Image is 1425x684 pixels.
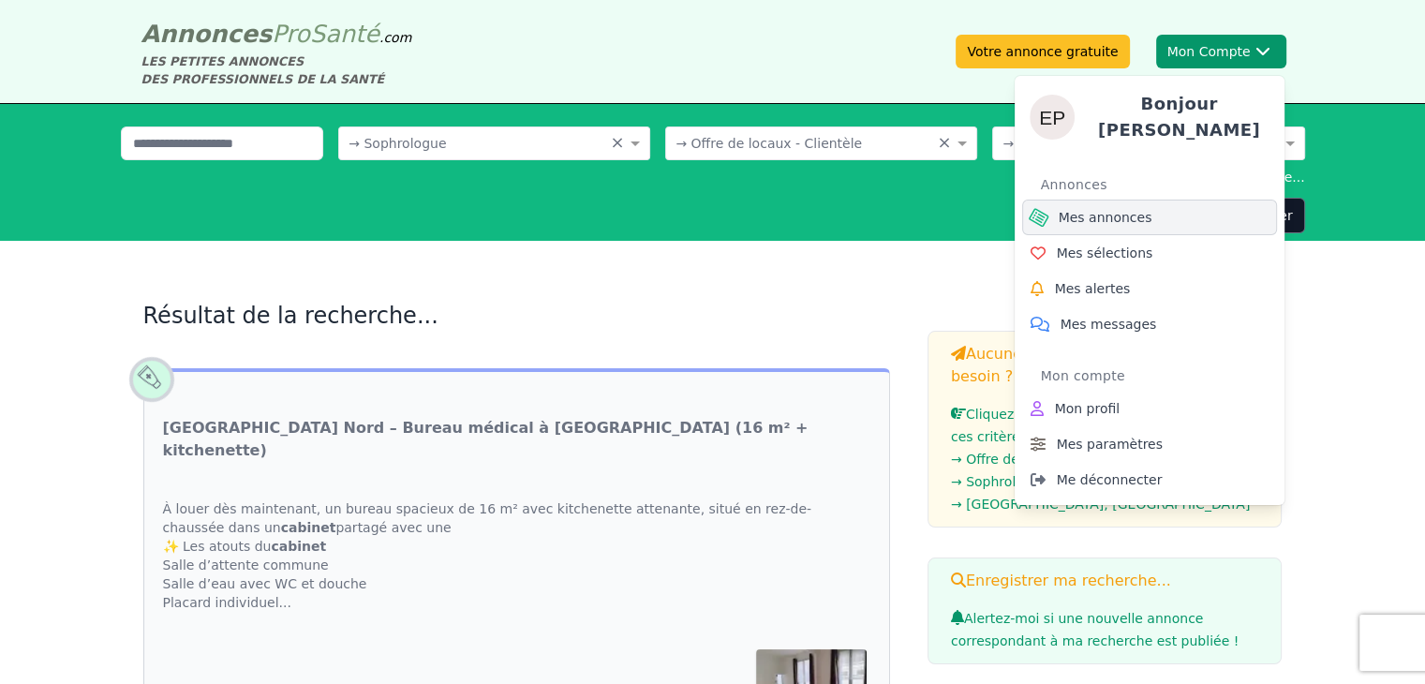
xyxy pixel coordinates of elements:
span: Me déconnecter [1057,470,1163,489]
span: Mes alertes [1055,279,1131,298]
span: Annonces [141,20,273,48]
a: Me déconnecter [1022,462,1277,498]
a: Mes sélections [1022,235,1277,271]
a: Mes annonces [1022,200,1277,235]
li: → Sophrologue [951,470,1259,493]
a: Cliquez ici pour déposer une annonce avec ces critères :→ Offre de locaux - Clientèle→ Sophrologu... [951,407,1259,515]
a: AnnoncesProSanté.com [141,20,412,48]
button: Mon CompteElenaBonjour [PERSON_NAME]AnnoncesMes annoncesMes sélectionsMes alertesMes messagesMon ... [1156,35,1286,68]
a: Mes alertes [1022,271,1277,306]
span: Alertez-moi si une nouvelle annonce correspondant à ma recherche est publiée ! [951,611,1239,648]
span: Mes paramètres [1057,435,1163,454]
span: Pro [272,20,310,48]
span: .com [379,30,411,45]
a: Votre annonce gratuite [956,35,1129,68]
li: → [GEOGRAPHIC_DATA], [GEOGRAPHIC_DATA] [951,493,1259,515]
div: Affiner la recherche... [121,168,1305,186]
a: Mes paramètres [1022,426,1277,462]
div: Mon compte [1041,361,1277,391]
img: Elena [1030,95,1075,140]
strong: cabinet [271,539,326,554]
h2: Résultat de la recherche... [143,301,890,331]
a: Mes messages [1022,306,1277,342]
span: Clear all [610,134,626,153]
h4: Bonjour [PERSON_NAME] [1090,91,1269,143]
div: À louer dès maintenant, un bureau spacieux de 16 m² avec kitchenette attenante, situé en rez-de-c... [144,481,889,631]
span: Mes sélections [1057,244,1153,262]
strong: cabinet [281,520,336,535]
a: [GEOGRAPHIC_DATA] Nord – Bureau médical à [GEOGRAPHIC_DATA] (16 m² + kitchenette) [163,417,870,462]
div: LES PETITES ANNONCES DES PROFESSIONNELS DE LA SANTÉ [141,52,412,88]
span: Mes annonces [1059,208,1152,227]
span: Mes messages [1061,315,1157,334]
span: Mon profil [1055,399,1121,418]
li: → Offre de locaux - Clientèle [951,448,1259,470]
span: Santé [310,20,379,48]
h3: Aucune annonce correspond à votre besoin ? [951,343,1259,388]
a: Mon profil [1022,391,1277,426]
h3: Enregistrer ma recherche... [951,570,1259,592]
span: Clear all [937,134,953,153]
div: Annonces [1041,170,1277,200]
